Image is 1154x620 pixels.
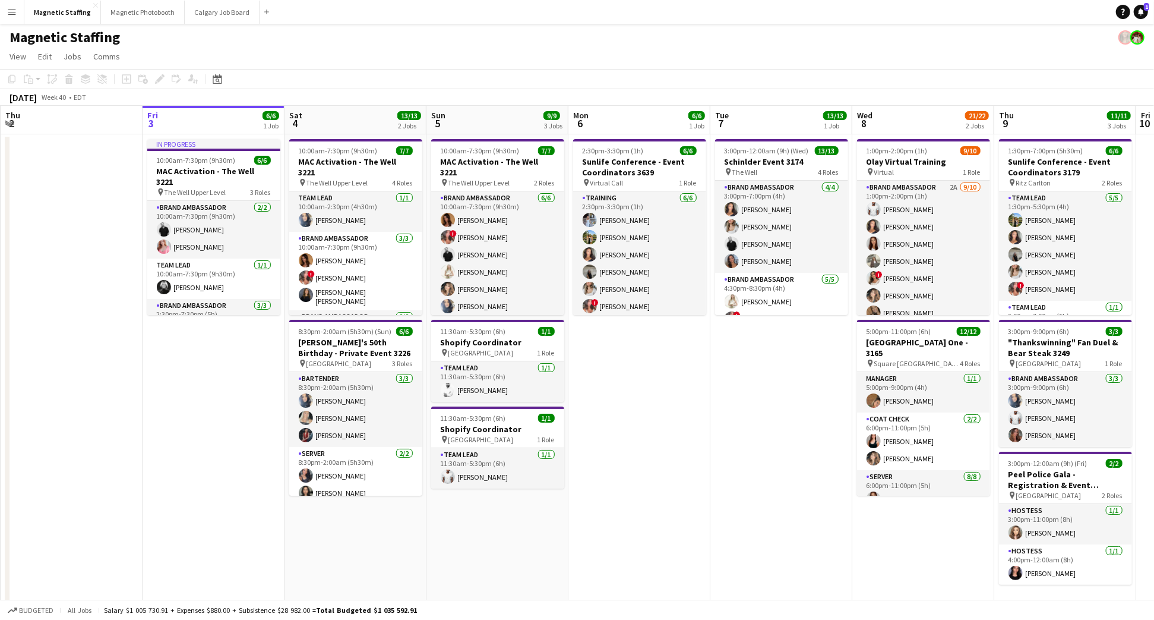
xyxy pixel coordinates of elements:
span: 7/7 [396,146,413,155]
span: [GEOGRAPHIC_DATA] [1016,359,1082,368]
app-card-role: Hostess1/14:00pm-12:00am (8h)[PERSON_NAME] [999,545,1132,585]
span: 11/11 [1107,111,1131,120]
app-card-role: Brand Ambassador3/32:30pm-7:30pm (5h) [147,299,280,374]
span: 5 [429,117,445,130]
span: 8 [855,117,872,130]
span: 12/12 [957,327,981,336]
span: 9/9 [543,111,560,120]
button: Calgary Job Board [185,1,260,24]
span: 3 Roles [251,188,271,197]
a: Comms [88,49,125,64]
span: Thu [5,110,20,121]
span: Sun [431,110,445,121]
span: 4 Roles [393,178,413,187]
span: 7 [713,117,729,130]
div: 3 Jobs [544,121,562,130]
span: [GEOGRAPHIC_DATA] [306,359,372,368]
span: Week 40 [39,93,69,102]
span: 10:00am-7:30pm (9h30m) [157,156,236,165]
app-card-role: Training6/62:30pm-3:30pm (1h)[PERSON_NAME][PERSON_NAME][PERSON_NAME][PERSON_NAME][PERSON_NAME]![P... [573,191,706,318]
span: 8:30pm-2:00am (5h30m) (Sun) [299,327,392,336]
span: Thu [999,110,1014,121]
span: 1/1 [538,327,555,336]
div: 2 Jobs [398,121,421,130]
span: Tue [715,110,729,121]
span: 9/10 [960,146,981,155]
h3: MAC Activation - The Well 3221 [289,156,422,178]
span: 9 [997,117,1014,130]
app-user-avatar: Kara & Monika [1130,30,1144,45]
span: 5:00pm-11:00pm (6h) [867,327,931,336]
app-card-role: Brand Ambassador5/54:30pm-8:30pm (4h)[PERSON_NAME]![PERSON_NAME] [715,273,848,382]
span: 2 Roles [535,178,555,187]
app-card-role: Brand Ambassador3/310:00am-7:30pm (9h30m)[PERSON_NAME]![PERSON_NAME][PERSON_NAME] [PERSON_NAME] [289,232,422,310]
span: 1 [1144,3,1149,11]
span: 13/13 [397,111,421,120]
h3: Shopify Coordinator [431,337,564,348]
span: 1 Role [538,435,555,444]
span: 1:30pm-7:00pm (5h30m) [1008,146,1083,155]
h3: [PERSON_NAME]'s 50th Birthday - Private Event 3226 [289,337,422,358]
button: Budgeted [6,604,55,617]
span: Fri [147,110,158,121]
span: 11:30am-5:30pm (6h) [441,327,506,336]
span: 2 [4,117,20,130]
app-card-role: Brand Ambassador6/610:00am-7:30pm (9h30m)[PERSON_NAME]![PERSON_NAME][PERSON_NAME][PERSON_NAME][PE... [431,191,564,318]
app-job-card: 11:30am-5:30pm (6h)1/1Shopify Coordinator [GEOGRAPHIC_DATA]1 RoleTeam Lead1/111:30am-5:30pm (6h)[... [431,407,564,489]
span: 11:30am-5:30pm (6h) [441,414,506,423]
app-job-card: 3:00pm-12:00am (9h) (Fri)2/2Peel Police Gala - Registration & Event Support (3111) [GEOGRAPHIC_DA... [999,452,1132,585]
app-card-role: Team Lead5/51:30pm-5:30pm (4h)[PERSON_NAME][PERSON_NAME][PERSON_NAME][PERSON_NAME]![PERSON_NAME] [999,191,1132,301]
span: 2:30pm-3:30pm (1h) [583,146,644,155]
span: Ritz Carlton [1016,178,1051,187]
div: EDT [74,93,86,102]
span: Edit [38,51,52,62]
app-job-card: 1:30pm-7:00pm (5h30m)6/6Sunlife Conference - Event Coordinators 3179 Ritz Carlton2 RolesTeam Lead... [999,139,1132,315]
h3: Olay Virtual Training [857,156,990,167]
span: [GEOGRAPHIC_DATA] [448,348,514,357]
span: 6/6 [680,146,697,155]
a: View [5,49,31,64]
app-card-role: Brand Ambassador3/33:00pm-9:00pm (6h)[PERSON_NAME][PERSON_NAME][PERSON_NAME] [999,372,1132,447]
app-job-card: 5:00pm-11:00pm (6h)12/12[GEOGRAPHIC_DATA] One - 3165 Square [GEOGRAPHIC_DATA]4 RolesManager1/15:0... [857,320,990,496]
span: 6/6 [254,156,271,165]
span: Virtual [874,168,894,177]
span: ! [308,270,315,278]
app-card-role: Team Lead1/110:00am-2:30pm (4h30m)[PERSON_NAME] [289,191,422,232]
div: 1 Job [824,121,846,130]
a: Edit [33,49,56,64]
h3: "Thankswinning" Fan Duel & Bear Steak 3249 [999,337,1132,358]
app-card-role: Brand Ambassador2/2 [289,310,422,368]
app-card-role: Brand Ambassador2/210:00am-7:30pm (9h30m)[PERSON_NAME][PERSON_NAME] [147,201,280,259]
span: 2 Roles [1102,178,1123,187]
span: 2/2 [1106,459,1123,468]
span: ! [733,311,741,319]
span: 1 Role [963,168,981,177]
span: Budgeted [19,606,53,615]
app-job-card: 1:00pm-2:00pm (1h)9/10Olay Virtual Training Virtual1 RoleBrand Ambassador2A9/101:00pm-2:00pm (1h)... [857,139,990,315]
div: [DATE] [10,92,37,103]
span: Comms [93,51,120,62]
span: 4 Roles [960,359,981,368]
h1: Magnetic Staffing [10,29,120,46]
span: 6/6 [688,111,705,120]
h3: Schinlder Event 3174 [715,156,848,167]
h3: MAC Activation - The Well 3221 [431,156,564,178]
app-job-card: 8:30pm-2:00am (5h30m) (Sun)6/6[PERSON_NAME]'s 50th Birthday - Private Event 3226 [GEOGRAPHIC_DATA... [289,320,422,496]
span: All jobs [65,606,94,615]
app-card-role: Coat Check2/26:00pm-11:00pm (5h)[PERSON_NAME][PERSON_NAME] [857,413,990,470]
div: Salary $1 005 730.91 + Expenses $880.00 + Subsistence $28 982.00 = [104,606,417,615]
app-job-card: 10:00am-7:30pm (9h30m)7/7MAC Activation - The Well 3221 The Well Upper Level4 RolesTeam Lead1/110... [289,139,422,315]
app-job-card: In progress10:00am-7:30pm (9h30m)6/6MAC Activation - The Well 3221 The Well Upper Level3 RolesBra... [147,139,280,315]
button: Magnetic Staffing [24,1,101,24]
span: 1 Role [538,348,555,357]
div: 3 Jobs [1108,121,1130,130]
div: 2:30pm-3:30pm (1h)6/6Sunlife Conference - Event Coordinators 3639 Virtual Call1 RoleTraining6/62:... [573,139,706,315]
span: Fri [1141,110,1150,121]
app-job-card: 11:30am-5:30pm (6h)1/1Shopify Coordinator [GEOGRAPHIC_DATA]1 RoleTeam Lead1/111:30am-5:30pm (6h)[... [431,320,564,402]
span: ! [875,271,883,278]
span: 1/1 [538,414,555,423]
div: 2 Jobs [966,121,988,130]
